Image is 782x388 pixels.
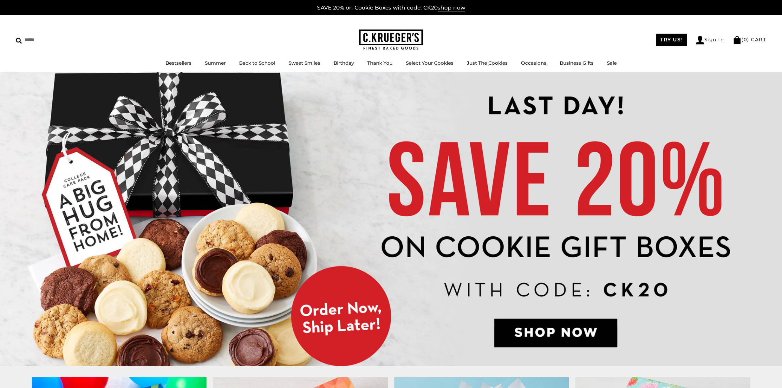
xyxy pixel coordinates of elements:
img: Search [16,38,22,44]
a: Thank You [367,60,393,66]
a: Sign In [696,36,724,44]
a: TRY US! [656,34,687,46]
img: Account [696,36,704,44]
img: C.KRUEGER'S [359,30,423,50]
span: 0 [744,36,747,43]
a: Back to School [239,60,275,66]
a: Summer [205,60,226,66]
a: Bestsellers [166,60,192,66]
a: (0) CART [733,36,766,43]
span: shop now [438,4,465,11]
a: Sweet Smiles [289,60,320,66]
a: Select Your Cookies [406,60,453,66]
a: Sale [607,60,617,66]
a: Just The Cookies [467,60,508,66]
a: Birthday [334,60,354,66]
input: Search [16,35,91,45]
a: Occasions [521,60,546,66]
a: Business Gifts [560,60,594,66]
img: Bag [733,36,741,44]
a: SAVE 20% on Cookie Boxes with code: CK20shop now [317,4,465,11]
